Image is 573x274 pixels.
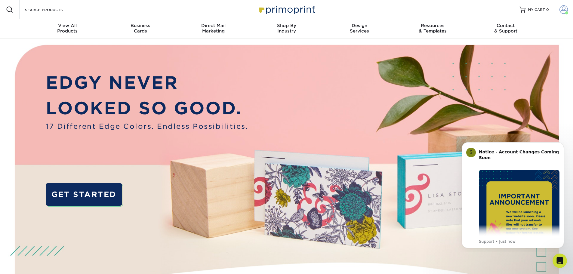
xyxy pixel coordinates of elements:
div: & Support [469,23,542,34]
p: EDGY NEVER [46,70,248,96]
span: Shop By [250,23,323,28]
div: Cards [104,23,177,34]
span: 17 Different Edge Colors. Endless Possibilities. [46,121,248,131]
iframe: Google Customer Reviews [2,256,51,272]
a: Shop ByIndustry [250,19,323,38]
span: 0 [546,8,549,12]
span: Direct Mail [177,23,250,28]
iframe: Intercom notifications message [453,137,573,252]
a: DesignServices [323,19,396,38]
p: LOOKED SO GOOD. [46,95,248,121]
a: Resources& Templates [396,19,469,38]
iframe: Intercom live chat [553,254,567,268]
div: Marketing [177,23,250,34]
span: Contact [469,23,542,28]
span: View All [31,23,104,28]
a: GET STARTED [46,183,122,206]
a: Contact& Support [469,19,542,38]
span: MY CART [528,7,545,12]
a: BusinessCards [104,19,177,38]
div: & Templates [396,23,469,34]
a: View AllProducts [31,19,104,38]
img: Primoprint [257,3,317,16]
div: Industry [250,23,323,34]
input: SEARCH PRODUCTS..... [24,6,83,13]
span: Design [323,23,396,28]
span: Business [104,23,177,28]
div: Services [323,23,396,34]
a: Direct MailMarketing [177,19,250,38]
span: Resources [396,23,469,28]
div: Products [31,23,104,34]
